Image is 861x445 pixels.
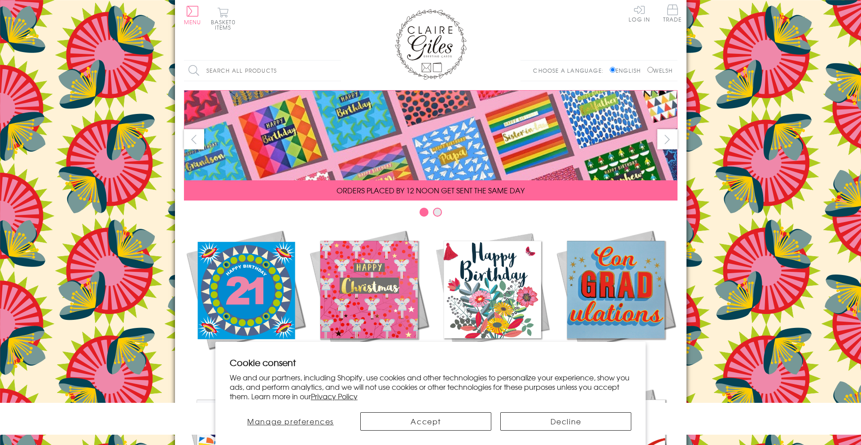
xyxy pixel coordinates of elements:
span: ORDERS PLACED BY 12 NOON GET SENT THE SAME DAY [337,185,524,196]
input: Search all products [184,61,341,81]
span: Menu [184,18,201,26]
button: Carousel Page 2 [433,208,442,217]
a: Trade [663,4,682,24]
button: prev [184,129,204,149]
img: Claire Giles Greetings Cards [395,9,467,80]
button: next [657,129,677,149]
button: Accept [360,412,491,431]
button: Menu [184,6,201,25]
span: 0 items [215,18,236,31]
span: Manage preferences [247,416,334,427]
button: Carousel Page 1 (Current Slide) [420,208,428,217]
a: Academic [554,228,677,369]
a: New Releases [184,228,307,369]
div: Carousel Pagination [184,207,677,221]
p: Choose a language: [533,66,608,74]
a: Birthdays [431,228,554,369]
input: Welsh [647,67,653,73]
a: Christmas [307,228,431,369]
button: Manage preferences [230,412,352,431]
label: Welsh [647,66,673,74]
h2: Cookie consent [230,356,632,369]
label: English [610,66,645,74]
a: Privacy Policy [311,391,358,401]
button: Decline [500,412,631,431]
a: Log In [629,4,650,22]
p: We and our partners, including Shopify, use cookies and other technologies to personalize your ex... [230,373,632,401]
span: Trade [663,4,682,22]
input: English [610,67,616,73]
button: Basket0 items [211,7,236,30]
input: Search [332,61,341,81]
